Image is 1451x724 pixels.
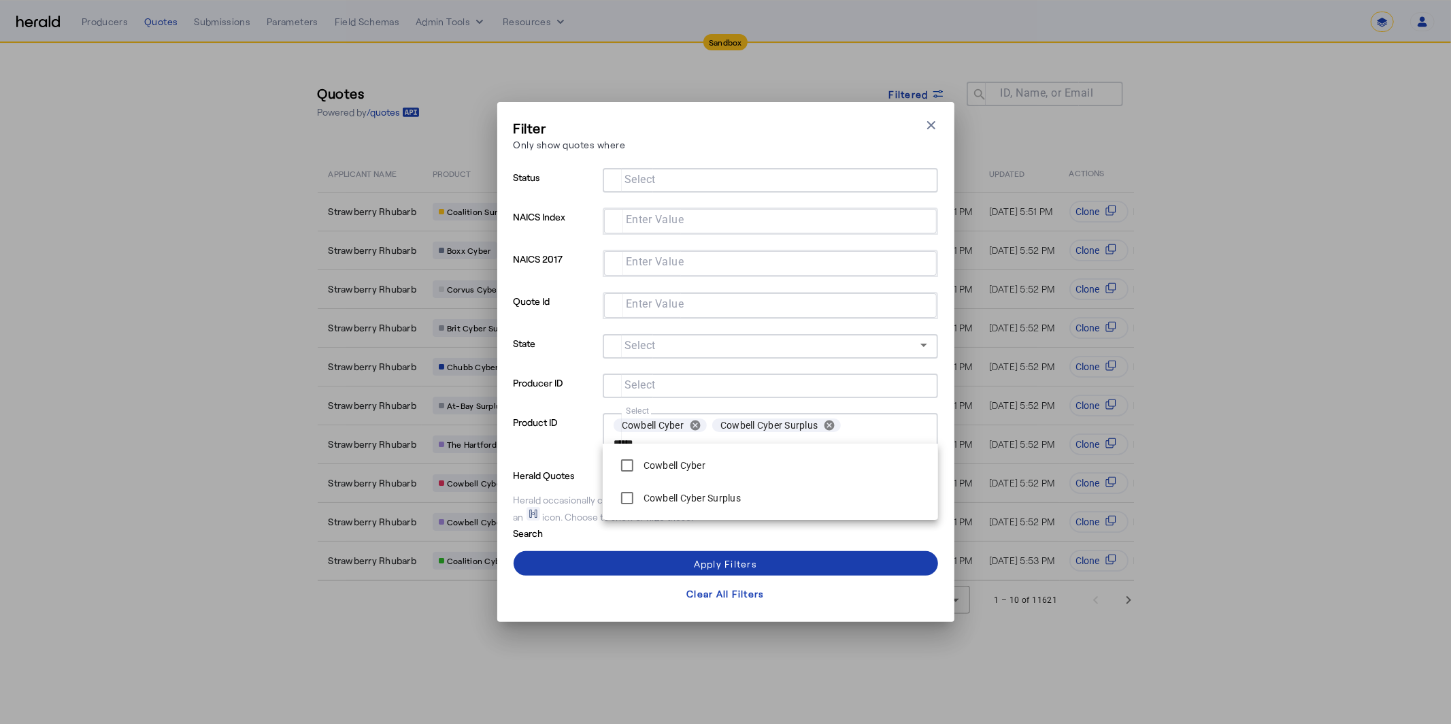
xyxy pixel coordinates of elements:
button: Apply Filters [514,551,938,576]
button: remove Cowbell Cyber Surplus [818,419,841,431]
button: Clear All Filters [514,581,938,606]
span: Cowbell Cyber [622,418,684,432]
mat-label: Enter Value [626,214,684,227]
p: Only show quotes where [514,137,626,152]
div: Herald occasionally creates quotes on your behalf for testing purposes, which will be shown with ... [514,493,938,524]
mat-label: Select [626,406,650,416]
label: Cowbell Cyber [641,459,705,472]
mat-chip-grid: Selection [615,254,926,270]
p: State [514,334,597,374]
mat-label: Enter Value [626,298,684,311]
label: Cowbell Cyber Surplus [641,491,741,505]
p: Herald Quotes [514,466,620,482]
mat-chip-grid: Selection [615,212,926,228]
mat-label: Select [624,174,656,186]
p: Product ID [514,413,597,466]
p: NAICS 2017 [514,250,597,292]
h3: Filter [514,118,626,137]
mat-chip-grid: Selection [614,416,927,451]
mat-chip-grid: Selection [614,376,927,393]
button: remove Cowbell Cyber [684,419,707,431]
p: Search [514,524,620,540]
div: Clear All Filters [686,587,764,601]
mat-label: Select [624,340,656,352]
p: Status [514,168,597,208]
p: NAICS Index [514,208,597,250]
mat-chip-grid: Selection [615,296,926,312]
mat-chip-grid: Selection [614,171,927,187]
p: Quote Id [514,292,597,334]
p: Producer ID [514,374,597,413]
mat-label: Select [624,379,656,392]
div: Apply Filters [694,557,757,571]
mat-label: Enter Value [626,256,684,269]
span: Cowbell Cyber Surplus [720,418,818,432]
